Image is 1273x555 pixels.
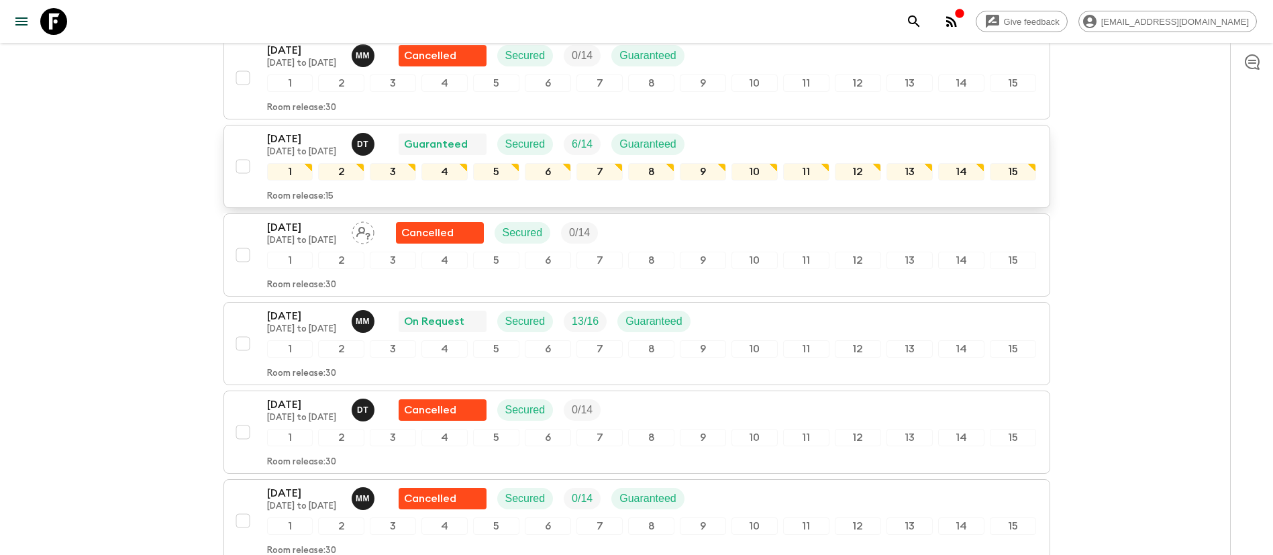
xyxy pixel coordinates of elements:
div: 2 [318,74,364,92]
p: M M [356,50,370,61]
span: Maddy Moore [352,314,377,325]
p: Room release: 30 [267,103,336,113]
button: DT [352,133,377,156]
span: Maddy Moore [352,48,377,59]
p: [DATE] to [DATE] [267,413,341,423]
div: 4 [421,340,468,358]
p: M M [356,493,370,504]
div: 13 [886,252,933,269]
span: [EMAIL_ADDRESS][DOMAIN_NAME] [1094,17,1256,27]
div: 12 [835,517,881,535]
div: 2 [318,340,364,358]
p: On Request [404,313,464,330]
span: Maddy Moore [352,491,377,502]
div: 5 [473,429,519,446]
div: 11 [783,252,829,269]
div: 6 [525,74,571,92]
div: Secured [497,134,554,155]
p: 0 / 14 [572,402,593,418]
div: Flash Pack cancellation [399,45,487,66]
div: 14 [938,429,984,446]
div: 9 [680,252,726,269]
div: 10 [731,252,778,269]
div: Secured [497,311,554,332]
p: 6 / 14 [572,136,593,152]
div: 13 [886,340,933,358]
div: 9 [680,163,726,181]
p: Guaranteed [619,48,676,64]
div: 8 [628,517,674,535]
p: Guaranteed [619,491,676,507]
div: 7 [576,340,623,358]
div: 14 [938,74,984,92]
div: 12 [835,163,881,181]
p: M M [356,316,370,327]
div: 12 [835,429,881,446]
div: 10 [731,340,778,358]
button: [DATE][DATE] to [DATE]Maddy MooreOn RequestSecuredTrip FillGuaranteed123456789101112131415Room re... [223,302,1050,385]
div: 4 [421,74,468,92]
div: 12 [835,252,881,269]
div: 14 [938,340,984,358]
div: 8 [628,74,674,92]
div: 13 [886,74,933,92]
div: 10 [731,517,778,535]
p: [DATE] to [DATE] [267,324,341,335]
div: 10 [731,429,778,446]
div: 4 [421,429,468,446]
p: [DATE] to [DATE] [267,147,341,158]
div: 4 [421,517,468,535]
p: 0 / 14 [569,225,590,241]
div: 2 [318,517,364,535]
button: MM [352,44,377,67]
div: 5 [473,252,519,269]
div: 13 [886,517,933,535]
div: 6 [525,429,571,446]
p: Secured [505,313,546,330]
span: Give feedback [997,17,1067,27]
button: MM [352,487,377,510]
p: 0 / 14 [572,48,593,64]
span: Devlin TikiTiki [352,403,377,413]
p: Guaranteed [625,313,682,330]
div: 13 [886,163,933,181]
p: [DATE] [267,397,341,413]
p: 13 / 16 [572,313,599,330]
a: Give feedback [976,11,1068,32]
div: 3 [370,74,416,92]
p: [DATE] [267,485,341,501]
div: 8 [628,252,674,269]
p: [DATE] to [DATE] [267,58,341,69]
span: Assign pack leader [352,225,374,236]
div: 6 [525,163,571,181]
p: Cancelled [404,48,456,64]
div: 4 [421,252,468,269]
div: [EMAIL_ADDRESS][DOMAIN_NAME] [1078,11,1257,32]
div: 4 [421,163,468,181]
div: 1 [267,340,313,358]
p: Cancelled [401,225,454,241]
div: 15 [990,252,1036,269]
button: [DATE][DATE] to [DATE]Assign pack leaderFlash Pack cancellationSecuredTrip Fill123456789101112131... [223,213,1050,297]
p: Secured [503,225,543,241]
div: Trip Fill [561,222,598,244]
div: 9 [680,517,726,535]
p: [DATE] to [DATE] [267,236,341,246]
div: Secured [497,399,554,421]
div: 3 [370,340,416,358]
p: [DATE] [267,219,341,236]
div: 3 [370,429,416,446]
p: Room release: 30 [267,457,336,468]
div: 11 [783,517,829,535]
p: Secured [505,48,546,64]
div: 6 [525,517,571,535]
div: 14 [938,252,984,269]
p: D T [357,405,368,415]
div: 3 [370,163,416,181]
p: D T [357,139,368,150]
div: Secured [495,222,551,244]
div: 3 [370,252,416,269]
p: Room release: 30 [267,280,336,291]
div: 3 [370,517,416,535]
div: 1 [267,429,313,446]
